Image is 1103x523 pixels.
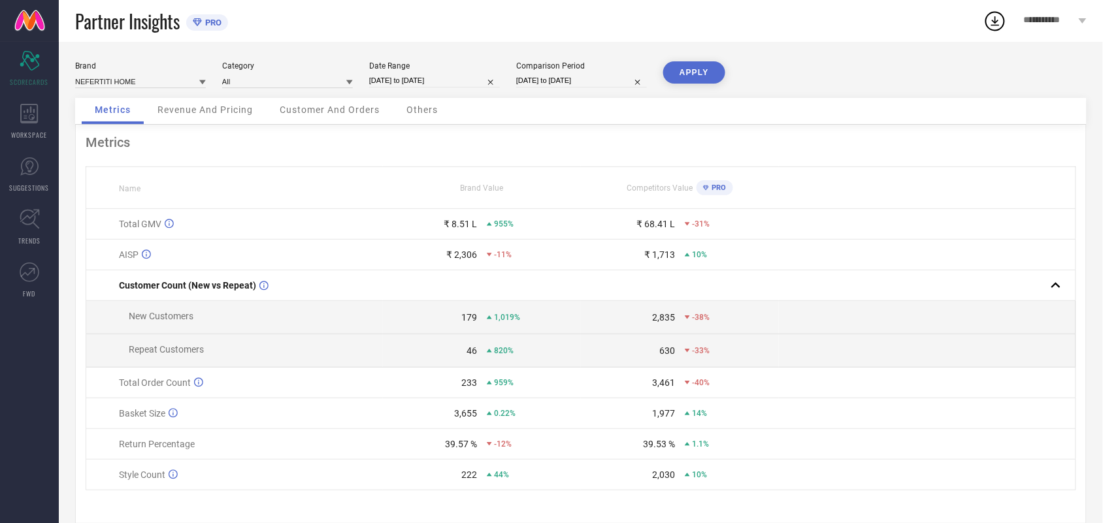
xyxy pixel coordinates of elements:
span: WORKSPACE [12,130,48,140]
div: ₹ 68.41 L [636,219,675,229]
span: -40% [692,378,710,387]
span: -38% [692,313,710,322]
span: Style Count [119,469,165,480]
div: 2,030 [652,469,675,480]
span: TRENDS [18,236,41,246]
span: AISP [119,249,139,260]
span: -11% [494,250,512,259]
span: Competitors Value [627,183,693,193]
div: 3,655 [454,408,477,419]
span: Repeat Customers [129,344,204,355]
div: 46 [467,345,477,356]
span: SUGGESTIONS [10,183,50,193]
div: Date Range [369,61,500,71]
div: Category [222,61,353,71]
span: 1,019% [494,313,520,322]
div: 39.53 % [643,439,675,449]
span: 820% [494,346,514,355]
span: Total GMV [119,219,161,229]
span: Return Percentage [119,439,195,449]
div: 630 [659,345,675,356]
span: 14% [692,409,707,418]
div: 179 [461,312,477,323]
div: 233 [461,377,477,388]
div: 2,835 [652,312,675,323]
div: ₹ 2,306 [446,249,477,260]
span: -12% [494,439,512,449]
span: Customer And Orders [280,104,380,115]
span: SCORECARDS [10,77,49,87]
span: New Customers [129,311,193,321]
button: APPLY [663,61,725,84]
span: Metrics [95,104,131,115]
span: Brand Value [461,183,504,193]
div: 1,977 [652,408,675,419]
span: -33% [692,346,710,355]
span: 959% [494,378,514,387]
div: 3,461 [652,377,675,388]
div: Metrics [86,135,1076,150]
span: PRO [709,183,727,192]
span: Partner Insights [75,8,180,35]
div: 39.57 % [445,439,477,449]
input: Select date range [369,74,500,87]
span: PRO [202,18,222,27]
span: Revenue And Pricing [157,104,253,115]
div: 222 [461,469,477,480]
div: Comparison Period [516,61,647,71]
span: Basket Size [119,408,165,419]
div: Brand [75,61,206,71]
span: 10% [692,250,707,259]
span: 1.1% [692,439,709,449]
span: 44% [494,470,509,479]
span: 0.22% [494,409,516,418]
input: Select comparison period [516,74,647,87]
div: ₹ 8.51 L [444,219,477,229]
div: ₹ 1,713 [644,249,675,260]
span: FWD [24,289,36,298]
span: Total Order Count [119,377,191,388]
span: 10% [692,470,707,479]
span: 955% [494,219,514,229]
span: Name [119,184,140,193]
span: -31% [692,219,710,229]
span: Others [406,104,438,115]
div: Open download list [983,9,1007,33]
span: Customer Count (New vs Repeat) [119,280,256,291]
